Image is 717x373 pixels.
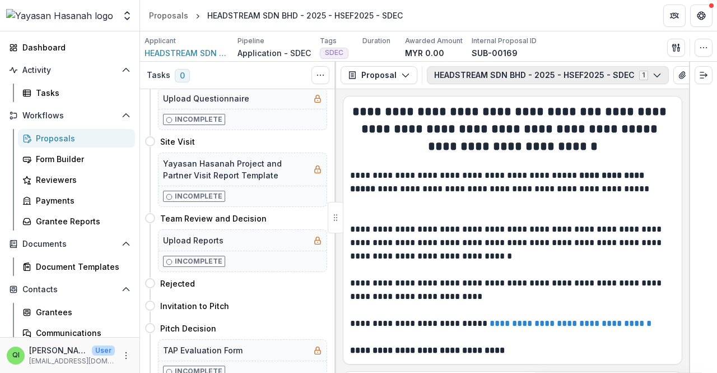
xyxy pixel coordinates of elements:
h5: TAP Evaluation Form [163,344,243,356]
div: Proposals [36,132,126,144]
button: Open Contacts [4,280,135,298]
p: Awarded Amount [405,36,463,46]
div: Grantee Reports [36,215,126,227]
p: Application - SDEC [238,47,311,59]
div: Communications [36,327,126,339]
button: Open Workflows [4,107,135,125]
p: User [92,346,115,356]
span: Activity [22,66,117,75]
div: Document Templates [36,261,126,273]
a: Document Templates [18,257,135,276]
p: SUB-00169 [472,47,518,59]
button: HEADSTREAM SDN BHD - 2025 - HSEF2025 - SDEC1 [427,66,669,84]
button: Proposal [341,66,417,84]
button: Get Help [690,4,713,27]
span: Documents [22,240,117,249]
p: Incomplete [175,256,222,266]
span: 0 [175,69,190,82]
div: Reviewers [36,174,126,186]
a: Grantee Reports [18,212,135,231]
div: Proposals [149,10,188,21]
p: Incomplete [175,114,222,125]
p: [PERSON_NAME] [29,344,87,356]
span: Workflows [22,111,117,121]
p: [EMAIL_ADDRESS][DOMAIN_NAME] [29,356,115,366]
h4: Rejected [160,278,195,289]
h5: Yayasan Hasanah Project and Partner Visit Report Template [163,158,309,181]
div: HEADSTREAM SDN BHD - 2025 - HSEF2025 - SDEC [207,10,403,21]
div: Qistina Izahan [12,352,20,359]
a: Communications [18,324,135,342]
span: SDEC [325,49,343,57]
nav: breadcrumb [145,7,407,24]
h4: Site Visit [160,136,195,148]
button: View Attached Files [673,66,691,84]
span: Contacts [22,285,117,294]
a: Form Builder [18,150,135,168]
a: Dashboard [4,38,135,57]
h4: Invitation to Pitch [160,300,229,312]
p: Incomplete [175,191,222,201]
button: Partners [663,4,686,27]
p: Internal Proposal ID [472,36,537,46]
p: Duration [362,36,390,46]
p: Applicant [145,36,176,46]
a: HEADSTREAM SDN BHD [145,47,229,59]
div: Grantees [36,306,126,318]
a: Grantees [18,303,135,321]
h5: Upload Reports [163,234,224,246]
a: Proposals [145,7,193,24]
button: More [119,349,133,362]
a: Proposals [18,129,135,148]
button: Open entity switcher [119,4,135,27]
button: Open Documents [4,235,135,253]
div: Dashboard [22,42,126,53]
img: Yayasan Hasanah logo [6,9,113,22]
h4: Pitch Decision [160,323,216,334]
button: Expand right [695,66,713,84]
a: Tasks [18,84,135,102]
h4: Team Review and Decision [160,213,267,224]
p: MYR 0.00 [405,47,444,59]
h3: Tasks [147,71,170,80]
h5: Upload Questionnaire [163,93,249,104]
button: Toggle View Cancelled Tasks [311,66,329,84]
p: Pipeline [238,36,264,46]
div: Tasks [36,87,126,99]
a: Reviewers [18,171,135,189]
p: Tags [320,36,337,46]
div: Form Builder [36,153,126,165]
button: Open Activity [4,61,135,79]
a: Payments [18,191,135,210]
div: Payments [36,195,126,206]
